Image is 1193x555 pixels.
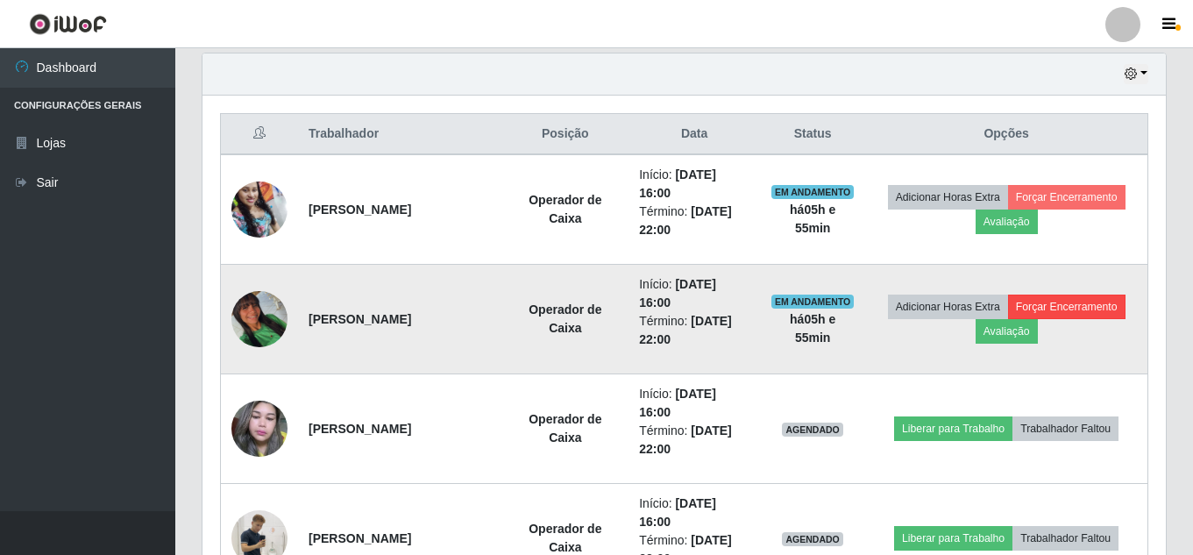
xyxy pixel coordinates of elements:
[790,312,835,345] strong: há 05 h e 55 min
[529,193,601,225] strong: Operador de Caixa
[501,114,628,155] th: Posição
[976,210,1038,234] button: Avaliação
[1008,295,1126,319] button: Forçar Encerramento
[639,312,749,349] li: Término:
[309,422,411,436] strong: [PERSON_NAME]
[639,496,716,529] time: [DATE] 16:00
[782,532,843,546] span: AGENDADO
[529,522,601,554] strong: Operador de Caixa
[639,166,749,203] li: Início:
[771,185,855,199] span: EM ANDAMENTO
[529,412,601,445] strong: Operador de Caixa
[639,277,716,310] time: [DATE] 16:00
[309,203,411,217] strong: [PERSON_NAME]
[865,114,1147,155] th: Opções
[894,526,1012,551] button: Liberar para Trabalho
[1012,526,1118,551] button: Trabalhador Faltou
[298,114,501,155] th: Trabalhador
[760,114,865,155] th: Status
[1008,185,1126,210] button: Forçar Encerramento
[1012,416,1118,441] button: Trabalhador Faltou
[309,312,411,326] strong: [PERSON_NAME]
[771,295,855,309] span: EM ANDAMENTO
[231,392,288,466] img: 1634907805222.jpeg
[628,114,760,155] th: Data
[639,387,716,419] time: [DATE] 16:00
[639,167,716,200] time: [DATE] 16:00
[309,531,411,545] strong: [PERSON_NAME]
[888,185,1008,210] button: Adicionar Horas Extra
[639,495,749,531] li: Início:
[639,422,749,459] li: Término:
[29,13,107,35] img: CoreUI Logo
[231,172,288,247] img: 1729705878130.jpeg
[782,423,843,437] span: AGENDADO
[639,385,749,422] li: Início:
[894,416,1012,441] button: Liberar para Trabalho
[529,302,601,335] strong: Operador de Caixa
[790,203,835,235] strong: há 05 h e 55 min
[639,203,749,239] li: Término:
[231,291,288,347] img: 1757904871760.jpeg
[976,319,1038,344] button: Avaliação
[639,275,749,312] li: Início:
[888,295,1008,319] button: Adicionar Horas Extra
